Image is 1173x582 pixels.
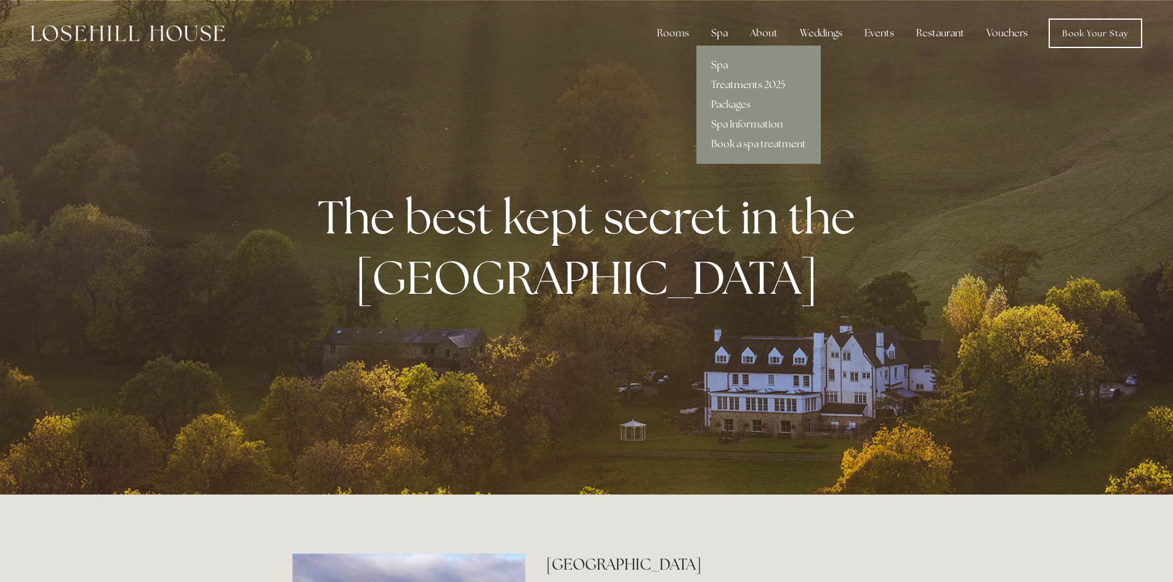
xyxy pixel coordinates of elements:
[790,21,852,46] div: Weddings
[977,21,1038,46] a: Vouchers
[546,554,881,575] h2: [GEOGRAPHIC_DATA]
[696,75,821,95] a: Treatments 2025
[318,187,865,307] strong: The best kept secret in the [GEOGRAPHIC_DATA]
[696,134,821,154] a: Book a spa treatment
[647,21,699,46] div: Rooms
[696,95,821,115] a: Packages
[696,115,821,134] a: Spa Information
[1049,18,1142,48] a: Book Your Stay
[31,25,225,41] img: Losehill House
[696,55,821,75] a: Spa
[701,21,738,46] div: Spa
[740,21,788,46] div: About
[855,21,904,46] div: Events
[906,21,974,46] div: Restaurant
